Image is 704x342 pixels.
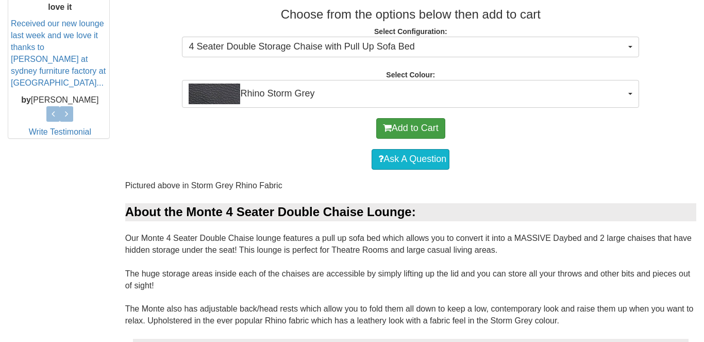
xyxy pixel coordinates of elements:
button: Add to Cart [376,118,445,139]
a: Received our new lounge last week and we love it thanks to [PERSON_NAME] at sydney furniture fact... [11,19,106,87]
a: Ask A Question [372,149,449,170]
span: Rhino Storm Grey [189,84,626,104]
button: Rhino Storm GreyRhino Storm Grey [182,80,639,108]
strong: Select Colour: [386,71,435,79]
p: [PERSON_NAME] [11,94,109,106]
h3: Choose from the options below then add to cart [125,8,696,21]
img: Rhino Storm Grey [189,84,240,104]
strong: Select Configuration: [374,27,447,36]
button: 4 Seater Double Storage Chaise with Pull Up Sofa Bed [182,37,639,57]
span: 4 Seater Double Storage Chaise with Pull Up Sofa Bed [189,40,626,54]
div: About the Monte 4 Seater Double Chaise Lounge: [125,203,696,221]
b: by [21,95,31,104]
a: Write Testimonial [29,127,91,136]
